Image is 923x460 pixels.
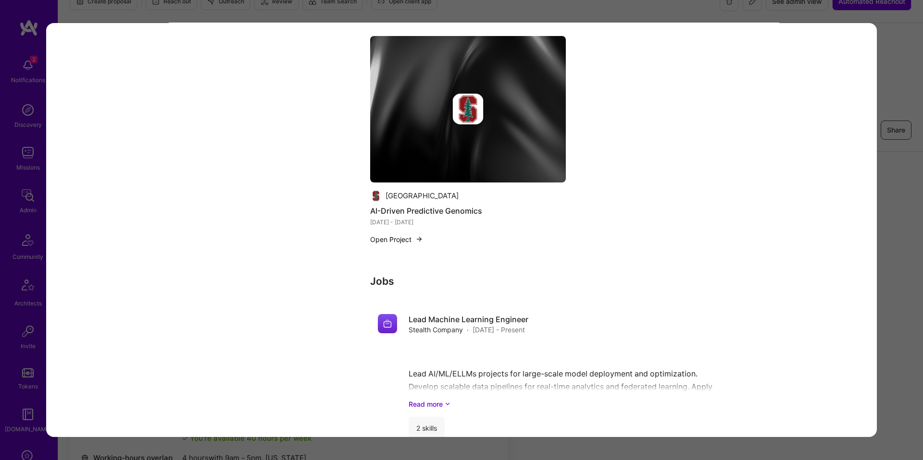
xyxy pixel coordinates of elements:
[46,23,877,437] div: modal
[370,234,423,244] button: Open Project
[370,275,769,287] h3: Jobs
[370,205,566,217] h4: AI-Driven Predictive Genomics
[370,36,566,182] img: cover
[370,190,382,202] img: Company logo
[409,417,445,440] div: 2 skills
[473,325,525,335] span: [DATE] - Present
[409,399,761,409] a: Read more
[467,325,469,335] span: ·
[409,314,528,325] h4: Lead Machine Learning Engineer
[386,191,459,201] div: [GEOGRAPHIC_DATA]
[415,235,423,243] img: arrow-right
[445,399,450,409] i: icon ArrowDownSecondaryDark
[453,94,484,124] img: Company logo
[370,217,566,227] div: [DATE] - [DATE]
[409,325,463,335] span: Stealth Company
[378,314,397,333] img: Company logo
